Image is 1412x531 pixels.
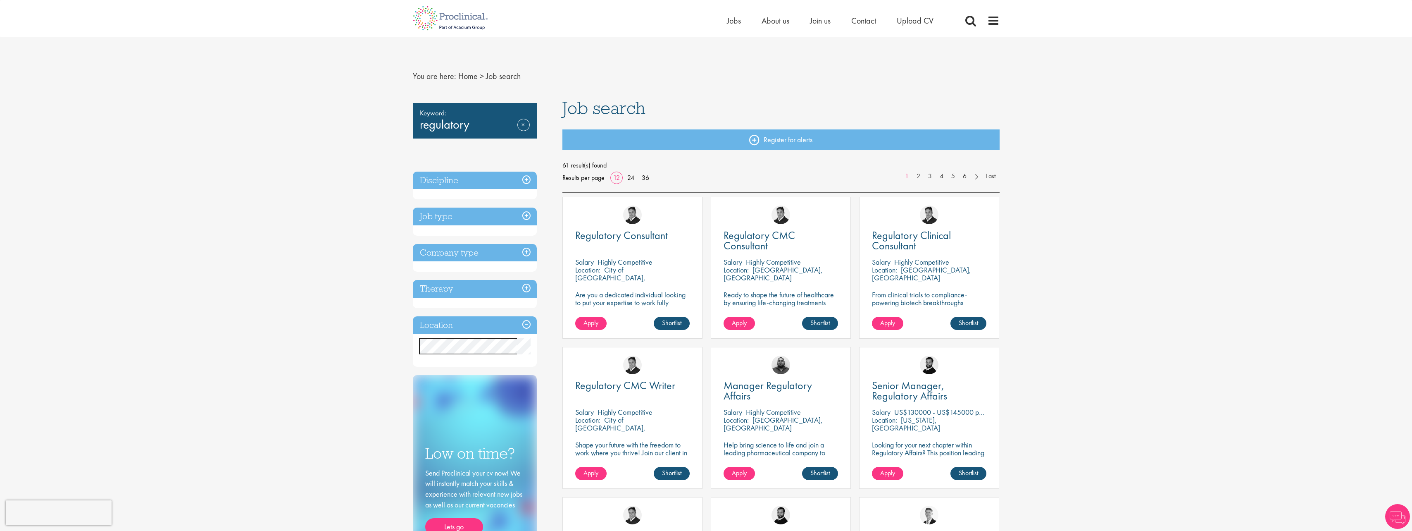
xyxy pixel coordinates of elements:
span: Regulatory Consultant [575,228,668,242]
span: Results per page [562,172,605,184]
h3: Company type [413,244,537,262]
p: Highly Competitive [598,407,652,417]
p: US$130000 - US$145000 per annum [894,407,1005,417]
p: [GEOGRAPHIC_DATA], [GEOGRAPHIC_DATA] [724,265,823,282]
a: Shortlist [654,317,690,330]
h3: Low on time? [425,445,524,462]
span: Apply [732,469,747,477]
span: Salary [872,257,891,267]
span: Keyword: [420,107,530,119]
span: Salary [575,407,594,417]
a: 12 [610,173,623,182]
a: Apply [872,317,903,330]
span: Salary [872,407,891,417]
a: breadcrumb link [458,71,478,81]
h3: Discipline [413,172,537,189]
span: Regulatory CMC Consultant [724,228,795,253]
span: Salary [575,257,594,267]
span: Regulatory CMC Writer [575,378,675,392]
a: Last [982,172,1000,181]
span: Location: [724,415,749,425]
a: 3 [924,172,936,181]
a: Join us [810,15,831,26]
span: Senior Manager, Regulatory Affairs [872,378,947,403]
span: Salary [724,407,742,417]
iframe: reCAPTCHA [6,500,112,525]
a: Shortlist [802,467,838,480]
a: Peter Duvall [623,356,642,374]
a: Apply [872,467,903,480]
span: Job search [562,97,645,119]
span: Apply [583,469,598,477]
a: 36 [639,173,652,182]
img: Peter Duvall [771,206,790,224]
a: Remove [517,119,530,143]
p: Ready to shape the future of healthcare by ensuring life-changing treatments meet global regulato... [724,291,838,338]
span: Regulatory Clinical Consultant [872,228,951,253]
span: Location: [872,265,897,275]
a: Apply [575,317,607,330]
p: City of [GEOGRAPHIC_DATA], [GEOGRAPHIC_DATA] [575,415,645,440]
span: 61 result(s) found [562,159,1000,172]
h3: Job type [413,208,537,225]
a: Shortlist [950,317,986,330]
a: Manager Regulatory Affairs [724,380,838,401]
p: Highly Competitive [598,257,652,267]
span: Salary [724,257,742,267]
span: Location: [575,265,600,275]
a: 2 [912,172,924,181]
span: Apply [880,318,895,327]
a: Contact [851,15,876,26]
a: Upload CV [897,15,933,26]
div: regulatory [413,103,537,139]
span: Jobs [727,15,741,26]
a: Shortlist [654,467,690,480]
span: Apply [732,318,747,327]
a: Regulatory CMC Consultant [724,230,838,251]
a: Regulatory Consultant [575,230,690,241]
p: [US_STATE], [GEOGRAPHIC_DATA] [872,415,940,433]
a: Apply [724,317,755,330]
img: Chatbot [1385,504,1410,529]
a: Apply [724,467,755,480]
a: Regulatory CMC Writer [575,380,690,391]
a: Peter Duvall [920,206,938,224]
p: Highly Competitive [894,257,949,267]
img: Ashley Bennett [771,356,790,374]
span: Location: [724,265,749,275]
p: Are you a dedicated individual looking to put your expertise to work fully flexibly in a remote p... [575,291,690,330]
span: Manager Regulatory Affairs [724,378,812,403]
p: Shape your future with the freedom to work where you thrive! Join our client in this fully remote... [575,441,690,464]
span: Job search [486,71,521,81]
img: Nick Walker [771,506,790,524]
img: George Watson [920,506,938,524]
span: > [480,71,484,81]
p: [GEOGRAPHIC_DATA], [GEOGRAPHIC_DATA] [872,265,971,282]
p: Highly Competitive [746,257,801,267]
p: Looking for your next chapter within Regulatory Affairs? This position leading projects and worki... [872,441,986,472]
img: Peter Duvall [623,506,642,524]
p: From clinical trials to compliance-powering biotech breakthroughs remotely, where precision meets... [872,291,986,322]
a: 6 [959,172,971,181]
h3: Location [413,316,537,334]
a: Apply [575,467,607,480]
a: 4 [936,172,948,181]
a: 1 [901,172,913,181]
a: Nick Walker [920,356,938,374]
a: Register for alerts [562,129,1000,150]
p: Help bring science to life and join a leading pharmaceutical company to play a key role in delive... [724,441,838,480]
a: Senior Manager, Regulatory Affairs [872,380,986,401]
h3: Therapy [413,280,537,298]
a: Shortlist [802,317,838,330]
a: Shortlist [950,467,986,480]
